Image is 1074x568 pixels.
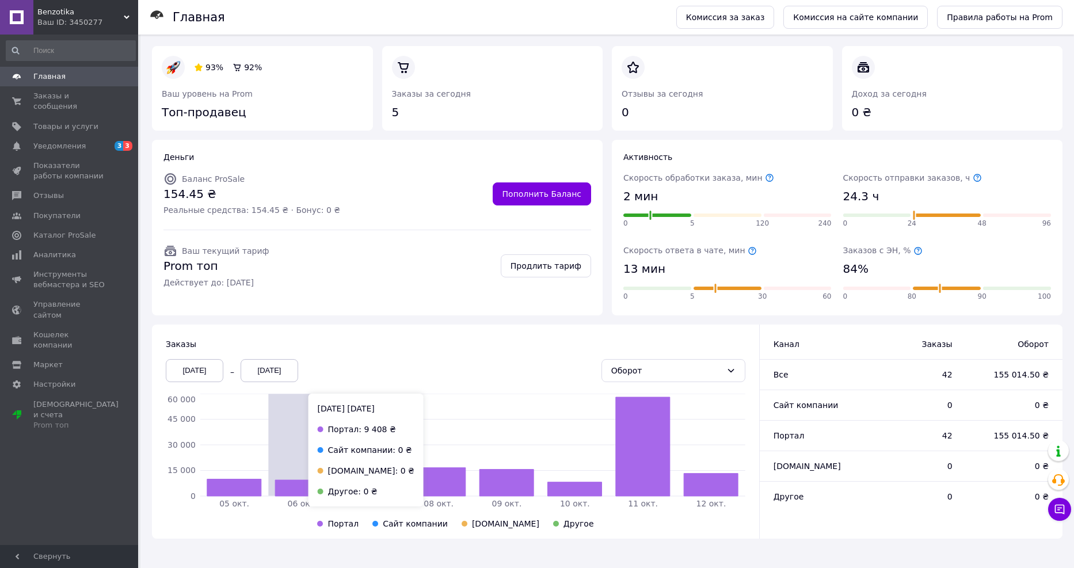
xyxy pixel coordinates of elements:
[219,499,249,508] tspan: 05 окт.
[163,277,269,288] span: Действует до: [DATE]
[173,10,225,24] h1: Главная
[874,399,952,411] span: 0
[244,63,262,72] span: 92%
[182,246,269,256] span: Ваш текущий тариф
[976,338,1049,350] span: Оборот
[166,359,223,382] div: [DATE]
[123,141,132,151] span: 3
[191,491,196,501] tspan: 0
[818,219,832,228] span: 240
[874,460,952,472] span: 0
[163,153,194,162] span: Деньги
[822,292,831,302] span: 60
[874,430,952,441] span: 42
[241,359,298,382] div: [DATE]
[33,250,76,260] span: Аналитика
[563,519,594,528] span: Другое
[163,186,340,203] span: 154.45 ₴
[1038,292,1051,302] span: 100
[33,399,119,431] span: [DEMOGRAPHIC_DATA] и счета
[623,292,628,302] span: 0
[356,499,386,508] tspan: 07 окт.
[33,71,66,82] span: Главная
[167,466,196,475] tspan: 15 000
[33,269,106,290] span: Инструменты вебмастера и SEO
[33,211,81,221] span: Покупатели
[783,6,928,29] a: Комиссия на сайте компании
[843,173,982,182] span: Скорость отправки заказов, ч
[33,360,63,370] span: Маркет
[33,420,119,430] div: Prom топ
[628,499,658,508] tspan: 11 окт.
[874,491,952,502] span: 0
[843,246,923,255] span: Заказов с ЭН, %
[115,141,124,151] span: 3
[560,499,590,508] tspan: 10 окт.
[167,395,196,404] tspan: 60 000
[167,440,196,449] tspan: 30 000
[493,182,591,205] a: Пополнить Баланс
[182,174,245,184] span: Баланс ProSale
[774,492,804,501] span: Другое
[623,219,628,228] span: 0
[976,460,1049,472] span: 0 ₴
[33,161,106,181] span: Показатели работы компании
[623,188,658,205] span: 2 мин
[33,299,106,320] span: Управление сайтом
[874,369,952,380] span: 42
[492,499,522,508] tspan: 09 окт.
[774,370,789,379] span: Все
[33,379,75,390] span: Настройки
[424,499,454,508] tspan: 08 окт.
[843,261,869,277] span: 84%
[623,173,774,182] span: Скорость обработки заказа, мин
[774,462,841,471] span: [DOMAIN_NAME]
[623,261,665,277] span: 13 мин
[976,369,1049,380] span: 155 014.50 ₴
[205,63,223,72] span: 93%
[908,292,916,302] span: 80
[756,219,769,228] span: 120
[774,340,799,349] span: Канал
[696,499,726,508] tspan: 12 окт.
[937,6,1062,29] a: Правила работы на Prom
[774,431,805,440] span: Портал
[1042,219,1051,228] span: 96
[908,219,916,228] span: 24
[676,6,775,29] a: Комиссия за заказ
[6,40,136,61] input: Поиск
[843,219,848,228] span: 0
[978,292,987,302] span: 90
[501,254,591,277] a: Продлить тариф
[163,258,269,275] span: Prom топ
[1048,498,1071,521] button: Чат с покупателем
[874,338,952,350] span: Заказы
[37,7,124,17] span: Benzotika
[690,292,695,302] span: 5
[327,519,359,528] span: Портал
[758,292,767,302] span: 30
[383,519,448,528] span: Сайт компании
[37,17,138,28] div: Ваш ID: 3450277
[33,91,106,112] span: Заказы и сообщения
[976,491,1049,502] span: 0 ₴
[33,230,96,241] span: Каталог ProSale
[690,219,695,228] span: 5
[33,330,106,350] span: Кошелек компании
[33,190,64,201] span: Отзывы
[166,340,196,349] span: Заказы
[163,204,340,216] span: Реальные средства: 154.45 ₴ · Бонус: 0 ₴
[33,141,86,151] span: Уведомления
[978,219,987,228] span: 48
[167,414,196,424] tspan: 45 000
[611,364,722,377] div: Оборот
[774,401,839,410] span: Сайт компании
[288,499,318,508] tspan: 06 окт.
[976,430,1049,441] span: 155 014.50 ₴
[843,292,848,302] span: 0
[472,519,539,528] span: [DOMAIN_NAME]
[843,188,879,205] span: 24.3 ч
[33,121,98,132] span: Товары и услуги
[623,246,757,255] span: Скорость ответа в чате, мин
[623,153,672,162] span: Активность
